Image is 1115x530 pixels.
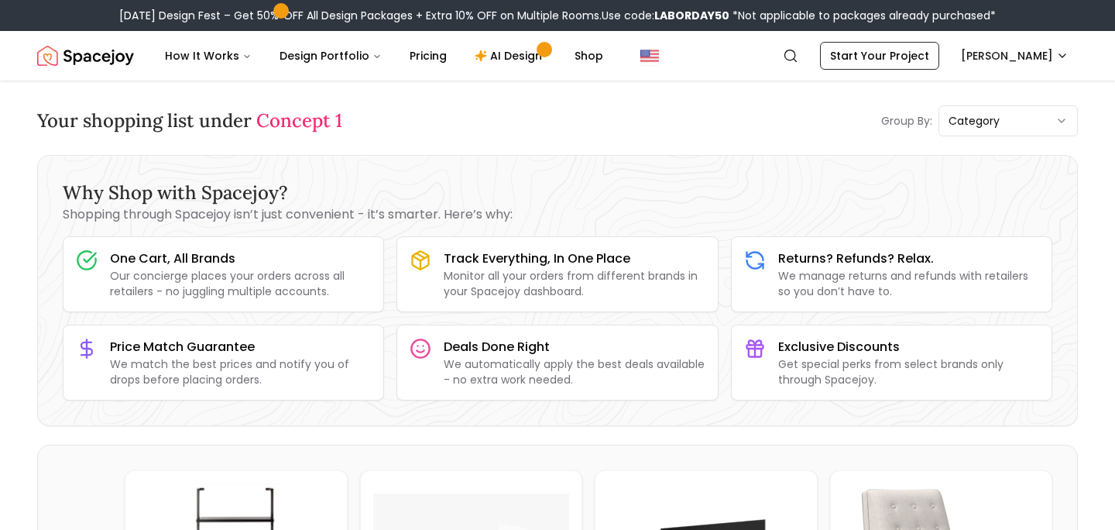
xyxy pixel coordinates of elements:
button: How It Works [153,40,264,71]
a: Shop [562,40,616,71]
b: LABORDAY50 [654,8,729,23]
h3: Deals Done Right [444,338,705,356]
a: Start Your Project [820,42,939,70]
h3: Why Shop with Spacejoy? [63,181,1052,205]
p: Our concierge places your orders across all retailers - no juggling multiple accounts. [110,268,371,299]
h3: Returns? Refunds? Relax. [778,250,1039,268]
span: Concept 1 [256,108,342,132]
a: Spacejoy [37,40,134,71]
a: Pricing [397,40,459,71]
p: We match the best prices and notify you of drops before placing orders. [110,356,371,387]
span: Use code: [602,8,729,23]
span: *Not applicable to packages already purchased* [729,8,996,23]
h3: Price Match Guarantee [110,338,371,356]
img: United States [640,46,659,65]
p: We automatically apply the best deals available - no extra work needed. [444,356,705,387]
button: [PERSON_NAME] [952,42,1078,70]
p: Get special perks from select brands only through Spacejoy. [778,356,1039,387]
h3: Your shopping list under [37,108,342,133]
button: Design Portfolio [267,40,394,71]
p: Group By: [881,113,932,129]
h3: Exclusive Discounts [778,338,1039,356]
div: [DATE] Design Fest – Get 50% OFF All Design Packages + Extra 10% OFF on Multiple Rooms. [119,8,996,23]
p: We manage returns and refunds with retailers so you don’t have to. [778,268,1039,299]
p: Shopping through Spacejoy isn’t just convenient - it’s smarter. Here’s why: [63,205,1052,224]
p: Monitor all your orders from different brands in your Spacejoy dashboard. [444,268,705,299]
nav: Global [37,31,1078,81]
h3: One Cart, All Brands [110,250,371,268]
img: Spacejoy Logo [37,40,134,71]
a: AI Design [462,40,559,71]
h3: Track Everything, In One Place [444,250,705,268]
nav: Main [153,40,616,71]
